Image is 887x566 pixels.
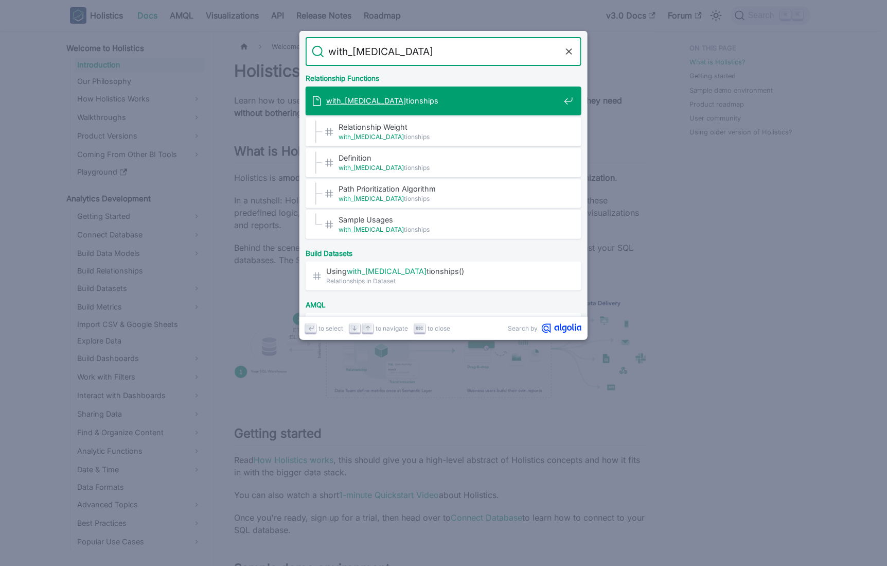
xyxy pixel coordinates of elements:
span: to select [318,323,343,333]
a: Search byAlgolia [508,323,581,333]
a: Usingwith_[MEDICAL_DATA]tionships()​Relationships in Dataset [306,262,581,290]
a: Relationship Weight​with_[MEDICAL_DATA]tionships [306,117,581,146]
a: Path Prioritization Algorithm​with_[MEDICAL_DATA]tionships [306,179,581,208]
a: Sample Usages​with_[MEDICAL_DATA]tionships [306,210,581,239]
svg: Arrow up [364,324,372,332]
span: Relationship Weight​ [339,122,560,132]
span: Definition​ [339,153,560,163]
svg: Algolia [542,323,581,333]
a: with_[MEDICAL_DATA]tionshipsMetric Functions Overview [306,313,581,342]
mark: with_[MEDICAL_DATA] [339,164,404,171]
span: tionships [339,163,560,173]
div: AMQL [304,293,583,313]
mark: with_[MEDICAL_DATA] [339,133,404,141]
mark: with_[MEDICAL_DATA] [339,226,404,233]
mark: with_[MEDICAL_DATA] [347,267,427,276]
div: Relationship Functions [304,66,583,87]
span: Search by [508,323,538,333]
span: Path Prioritization Algorithm​ [339,184,560,194]
a: with_[MEDICAL_DATA]tionships [306,87,581,115]
span: Sample Usages​ [339,215,560,225]
mark: with_[MEDICAL_DATA] [339,195,404,202]
button: Clear the query [563,45,575,58]
span: tionships [339,132,560,142]
svg: Arrow down [351,324,359,332]
span: tionships [326,96,560,106]
span: Relationships in Dataset [326,276,560,286]
mark: with_[MEDICAL_DATA] [326,96,406,105]
svg: Escape key [416,324,423,332]
span: Using tionships()​ [326,266,560,276]
span: to navigate [376,323,408,333]
svg: Enter key [307,324,315,332]
span: to close [428,323,450,333]
input: Search docs [324,37,563,66]
span: tionships [339,225,560,234]
a: Definition​with_[MEDICAL_DATA]tionships [306,148,581,177]
span: tionships [339,194,560,203]
div: Build Datasets [304,241,583,262]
